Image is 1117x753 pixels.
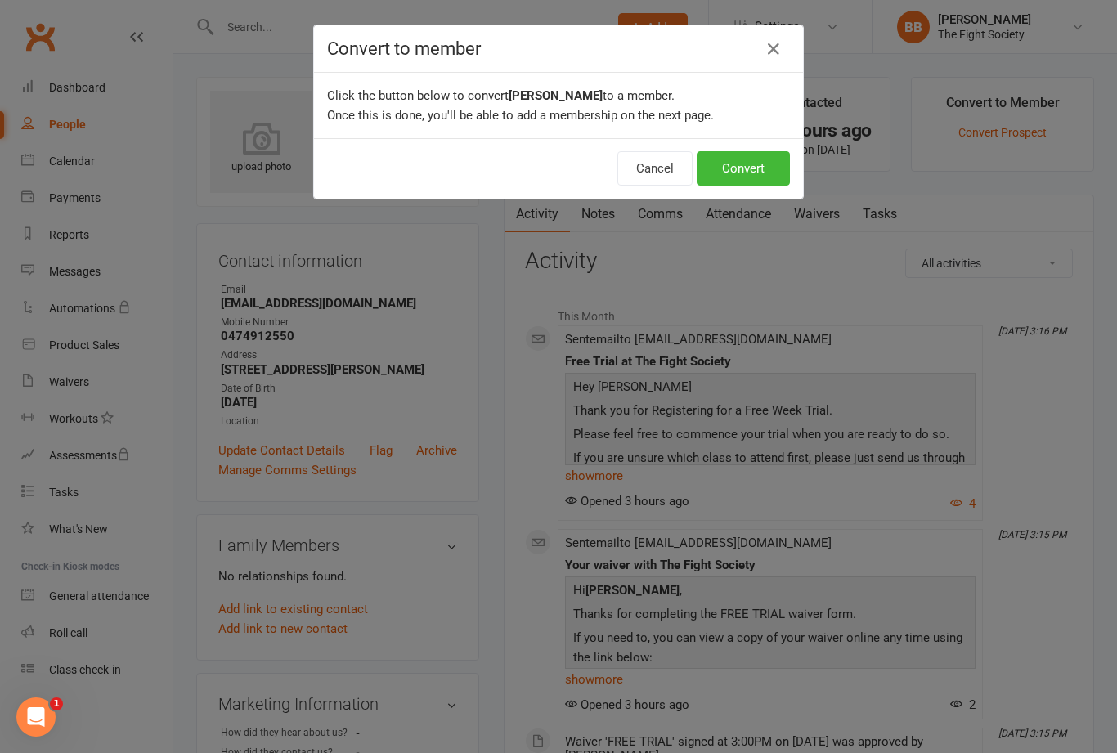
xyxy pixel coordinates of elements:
[697,151,790,186] button: Convert
[327,38,790,59] h4: Convert to member
[50,697,63,710] span: 1
[314,73,803,138] div: Click the button below to convert to a member. Once this is done, you'll be able to add a members...
[617,151,693,186] button: Cancel
[509,88,603,103] b: [PERSON_NAME]
[760,36,787,62] button: Close
[16,697,56,737] iframe: Intercom live chat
